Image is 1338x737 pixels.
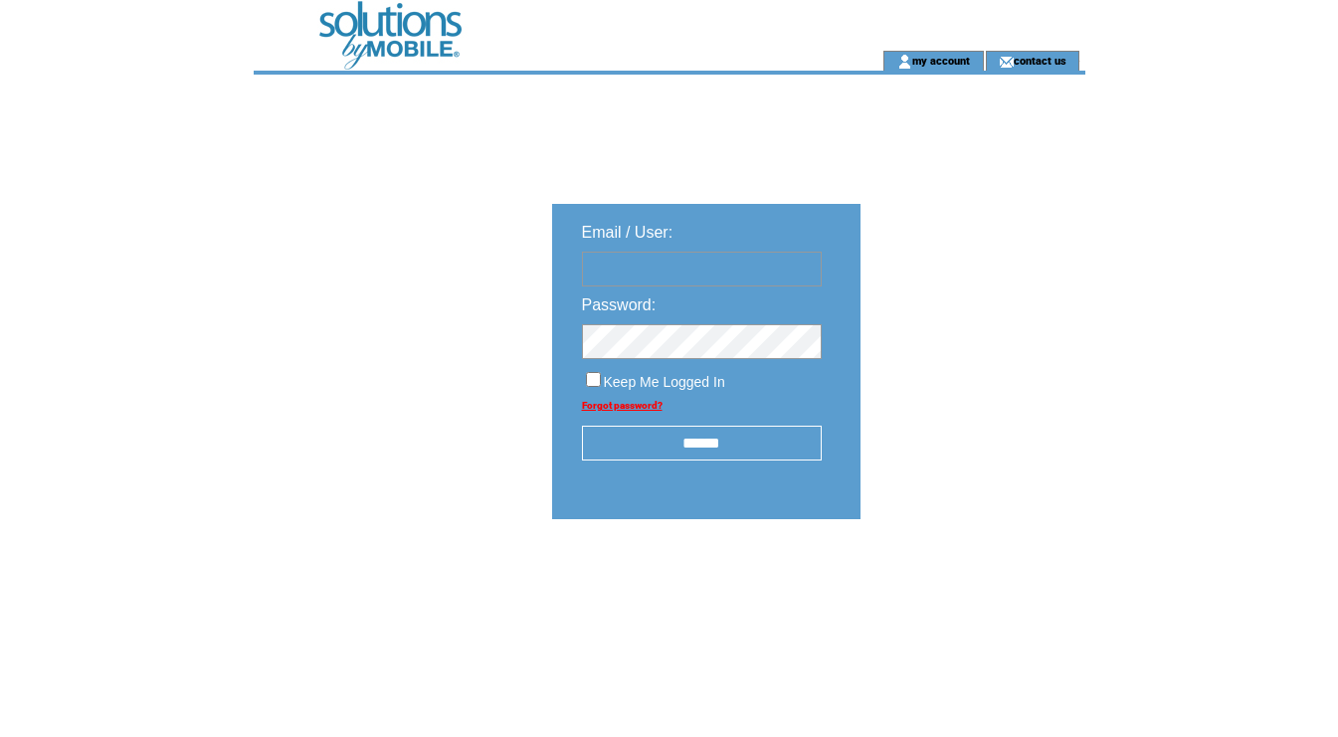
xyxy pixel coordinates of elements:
[604,374,725,390] span: Keep Me Logged In
[582,296,657,313] span: Password:
[1014,54,1066,67] a: contact us
[912,54,970,67] a: my account
[897,54,912,70] img: account_icon.gif;jsessionid=0E7B5D1228F3BB7A2A380D2D08EFD3DC
[999,54,1014,70] img: contact_us_icon.gif;jsessionid=0E7B5D1228F3BB7A2A380D2D08EFD3DC
[582,224,673,241] span: Email / User:
[918,569,1018,594] img: transparent.png;jsessionid=0E7B5D1228F3BB7A2A380D2D08EFD3DC
[582,400,663,411] a: Forgot password?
